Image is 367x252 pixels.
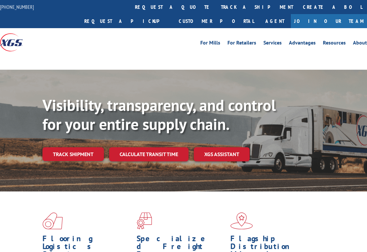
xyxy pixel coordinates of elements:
[42,212,63,229] img: xgs-icon-total-supply-chain-intelligence-red
[323,40,346,47] a: Resources
[194,147,250,161] a: XGS ASSISTANT
[291,14,367,28] a: Join Our Team
[42,147,104,161] a: Track shipment
[227,40,256,47] a: For Retailers
[137,212,152,229] img: xgs-icon-focused-on-flooring-red
[42,95,276,134] b: Visibility, transparency, and control for your entire supply chain.
[109,147,189,161] a: Calculate transit time
[200,40,220,47] a: For Mills
[263,40,282,47] a: Services
[289,40,316,47] a: Advantages
[353,40,367,47] a: About
[230,212,253,229] img: xgs-icon-flagship-distribution-model-red
[259,14,291,28] a: Agent
[79,14,174,28] a: Request a pickup
[174,14,259,28] a: Customer Portal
